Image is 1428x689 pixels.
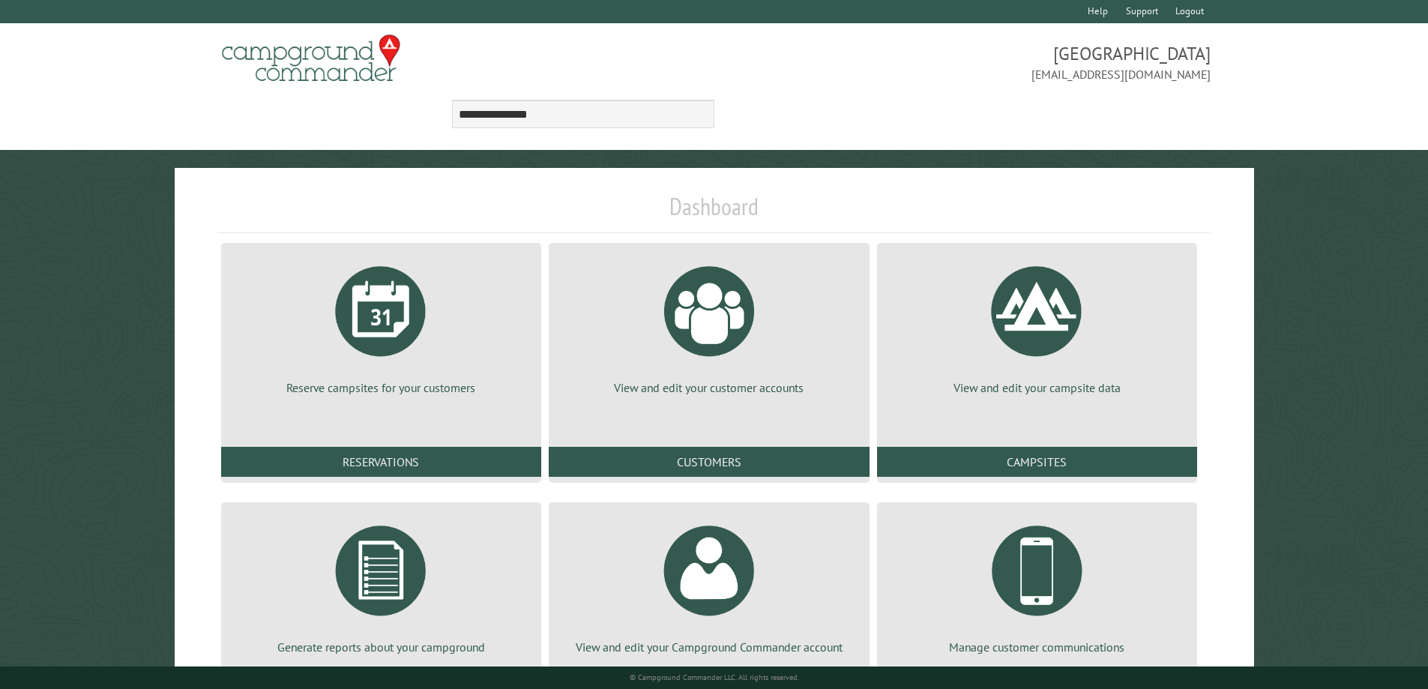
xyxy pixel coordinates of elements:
[567,514,851,655] a: View and edit your Campground Commander account
[239,255,523,396] a: Reserve campsites for your customers
[239,379,523,396] p: Reserve campsites for your customers
[567,255,851,396] a: View and edit your customer accounts
[895,514,1179,655] a: Manage customer communications
[877,447,1197,477] a: Campsites
[630,673,799,682] small: © Campground Commander LLC. All rights reserved.
[239,514,523,655] a: Generate reports about your campground
[239,639,523,655] p: Generate reports about your campground
[567,379,851,396] p: View and edit your customer accounts
[217,29,405,88] img: Campground Commander
[567,639,851,655] p: View and edit your Campground Commander account
[217,192,1211,233] h1: Dashboard
[895,255,1179,396] a: View and edit your campsite data
[895,379,1179,396] p: View and edit your campsite data
[549,447,869,477] a: Customers
[895,639,1179,655] p: Manage customer communications
[714,41,1211,83] span: [GEOGRAPHIC_DATA] [EMAIL_ADDRESS][DOMAIN_NAME]
[221,447,541,477] a: Reservations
